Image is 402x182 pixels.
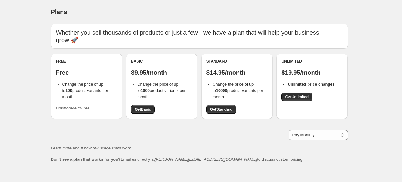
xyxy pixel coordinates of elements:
[62,82,108,99] span: Change the price of up to product variants per month
[135,107,151,112] span: Get Basic
[137,82,186,99] span: Change the price of up to product variants per month
[51,8,67,15] span: Plans
[281,59,343,64] div: Unlimited
[51,146,131,150] a: Learn more about how our usage limits work
[288,82,334,87] b: Unlimited price changes
[52,103,93,113] button: Downgrade toFree
[216,88,227,93] b: 10000
[281,69,343,76] p: $19.95/month
[56,69,117,76] p: Free
[131,69,192,76] p: $9.95/month
[155,157,257,162] a: [PERSON_NAME][EMAIL_ADDRESS][DOMAIN_NAME]
[131,105,155,114] a: GetBasic
[141,88,150,93] b: 1000
[56,106,90,110] i: Downgrade to Free
[206,69,268,76] p: $14.95/month
[56,59,117,64] div: Free
[65,88,72,93] b: 100
[206,59,268,64] div: Standard
[210,107,233,112] span: Get Standard
[281,93,312,101] a: GetUnlimited
[206,105,236,114] a: GetStandard
[285,94,309,99] span: Get Unlimited
[51,157,121,162] b: Don't see a plan that works for you?
[213,82,263,99] span: Change the price of up to product variants per month
[51,157,303,162] span: Email us directly at to discuss custom pricing
[131,59,192,64] div: Basic
[56,29,343,44] p: Whether you sell thousands of products or just a few - we have a plan that will help your busines...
